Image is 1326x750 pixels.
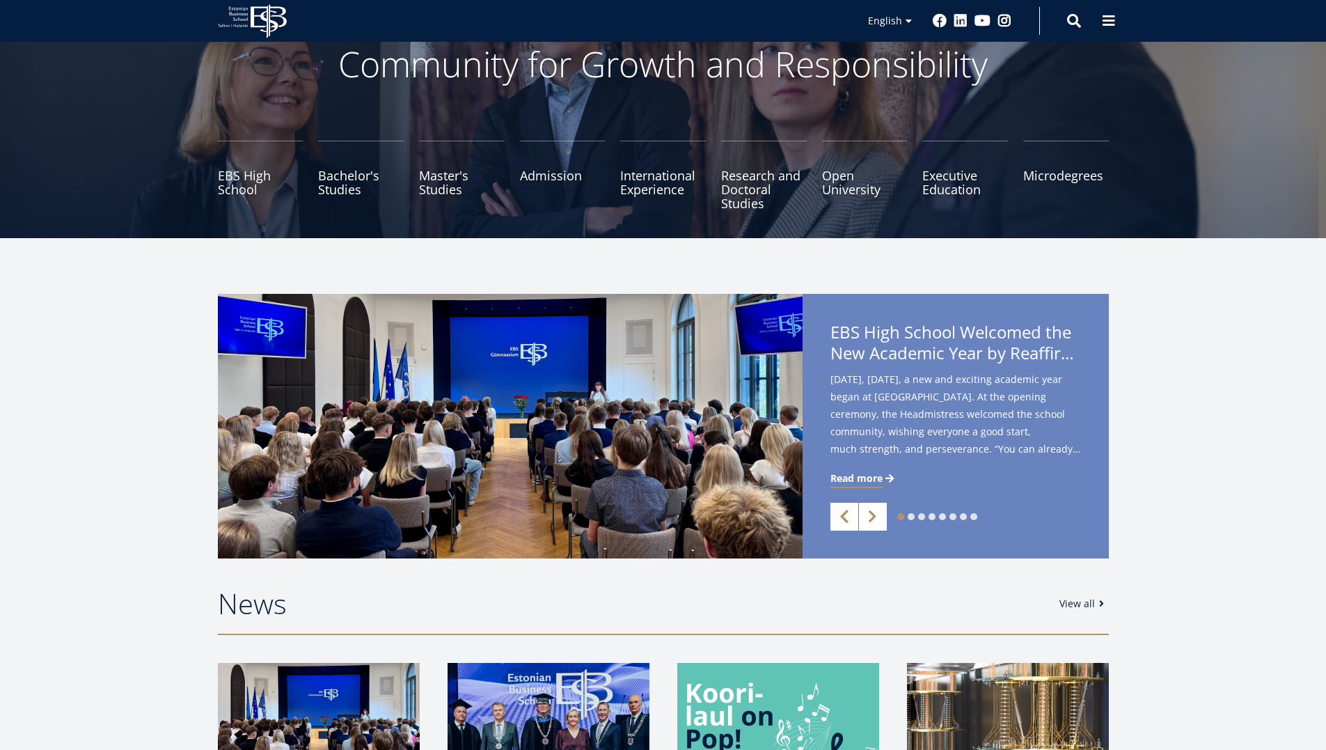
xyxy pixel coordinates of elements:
[939,513,946,520] a: 5
[997,14,1011,28] a: Instagram
[918,513,925,520] a: 3
[218,294,803,558] img: a
[922,141,1008,210] a: Executive Education
[954,14,968,28] a: Linkedin
[419,141,505,210] a: Master's Studies
[721,141,807,210] a: Research and Doctoral Studies
[318,141,404,210] a: Bachelor's Studies
[949,513,956,520] a: 6
[960,513,967,520] a: 7
[830,471,883,485] span: Read more
[897,513,904,520] a: 1
[1059,597,1109,611] a: View all
[908,513,915,520] a: 2
[620,141,706,210] a: International Experience
[830,343,1081,364] span: New Academic Year by Reaffirming Its Core Values
[218,586,1045,621] h2: News
[974,14,990,28] a: Youtube
[294,43,1032,85] p: Community for Growth and Responsibility
[830,370,1081,462] span: [DATE], [DATE], a new and exciting academic year began at [GEOGRAPHIC_DATA]. At the opening cerem...
[859,503,887,531] a: Next
[1023,141,1109,210] a: Microdegrees
[929,513,936,520] a: 4
[830,322,1081,368] span: EBS High School Welcomed the
[830,503,858,531] a: Previous
[218,141,303,210] a: EBS High School
[822,141,908,210] a: Open University
[830,440,1081,458] span: much strength, and perseverance. “You can already feel the autumn in the air – and in a way it’s ...
[830,471,897,485] a: Read more
[933,14,947,28] a: Facebook
[520,141,606,210] a: Admission
[970,513,977,520] a: 8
